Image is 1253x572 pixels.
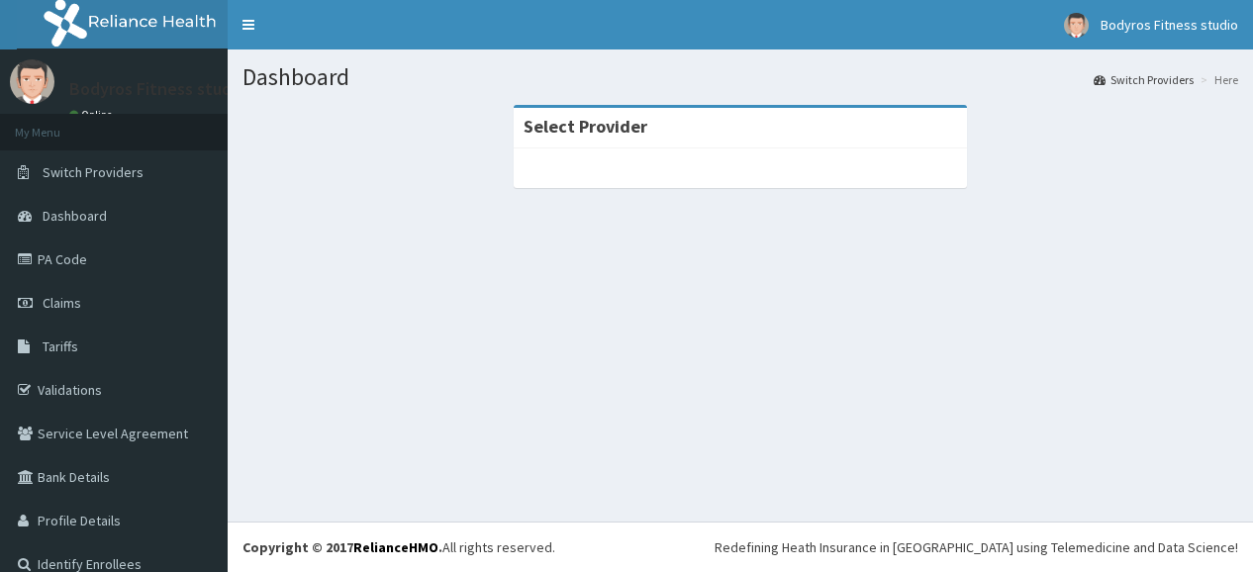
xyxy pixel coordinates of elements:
[43,294,81,312] span: Claims
[69,80,245,98] p: Bodyros Fitness studio
[43,207,107,225] span: Dashboard
[242,538,442,556] strong: Copyright © 2017 .
[715,537,1238,557] div: Redefining Heath Insurance in [GEOGRAPHIC_DATA] using Telemedicine and Data Science!
[228,522,1253,572] footer: All rights reserved.
[1064,13,1089,38] img: User Image
[524,115,647,138] strong: Select Provider
[242,64,1238,90] h1: Dashboard
[43,337,78,355] span: Tariffs
[69,108,117,122] a: Online
[353,538,438,556] a: RelianceHMO
[43,163,144,181] span: Switch Providers
[1094,71,1194,88] a: Switch Providers
[10,59,54,104] img: User Image
[1101,16,1238,34] span: Bodyros Fitness studio
[1196,71,1238,88] li: Here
